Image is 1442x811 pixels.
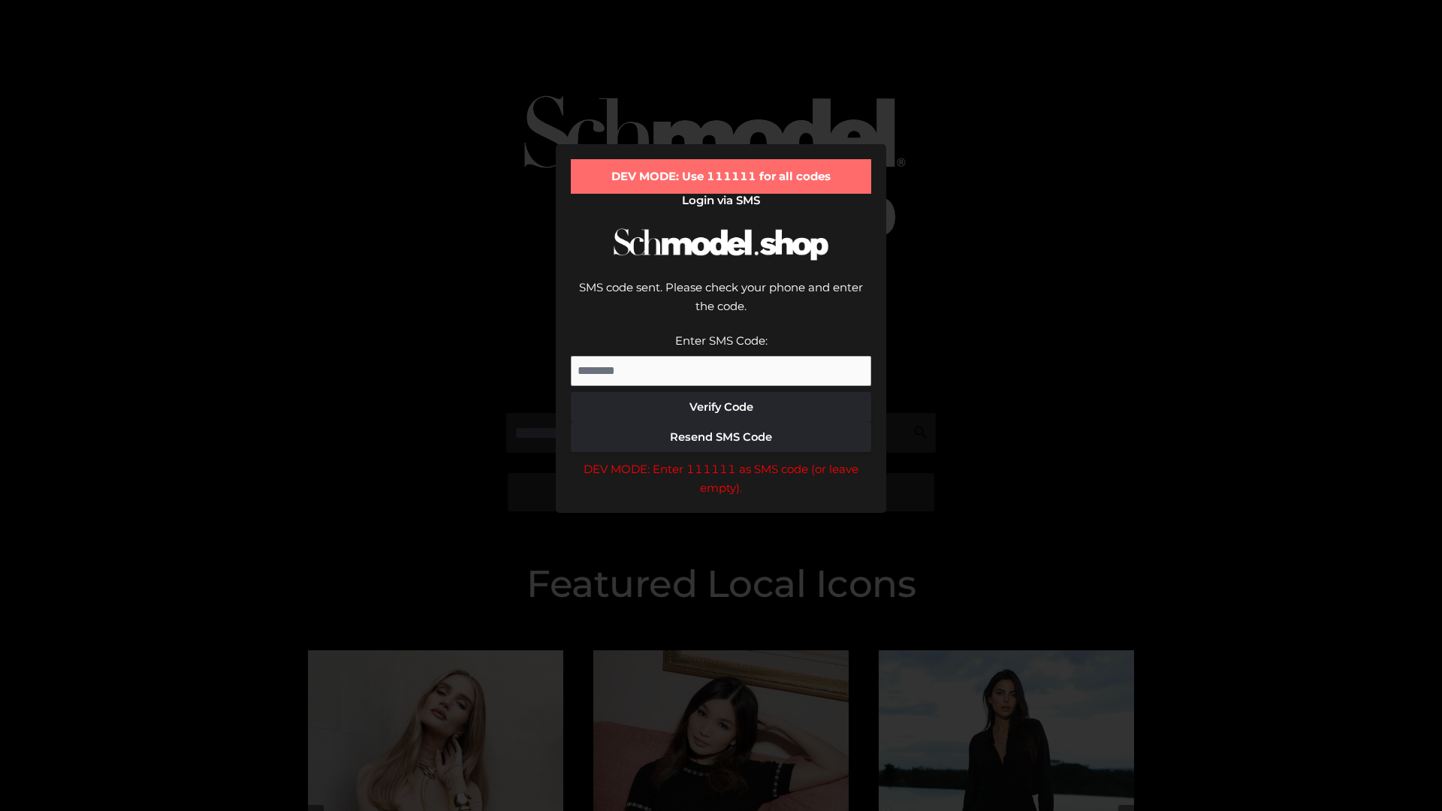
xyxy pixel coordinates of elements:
[675,333,768,348] label: Enter SMS Code:
[571,278,871,331] div: SMS code sent. Please check your phone and enter the code.
[571,194,871,207] h2: Login via SMS
[571,422,871,452] button: Resend SMS Code
[571,392,871,422] button: Verify Code
[608,215,834,274] img: Schmodel Logo
[571,460,871,498] div: DEV MODE: Enter 111111 as SMS code (or leave empty).
[571,159,871,194] div: DEV MODE: Use 111111 for all codes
